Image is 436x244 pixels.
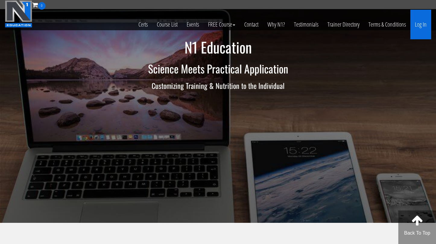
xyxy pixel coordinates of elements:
a: Trainer Directory [323,10,364,39]
a: Why N1? [263,10,289,39]
a: 0 [32,1,46,9]
a: Certs [134,10,152,39]
h3: Customizing Training & Nutrition to the Individual [42,82,394,89]
a: Events [182,10,204,39]
h2: Science Meets Practical Application [42,63,394,75]
a: Terms & Conditions [364,10,410,39]
a: Course List [152,10,182,39]
a: Log In [410,10,431,39]
a: Contact [240,10,263,39]
img: n1-education [5,0,32,28]
a: FREE Course [204,10,240,39]
a: Testimonials [289,10,323,39]
h1: N1 Education [42,39,394,55]
span: 0 [38,2,46,10]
